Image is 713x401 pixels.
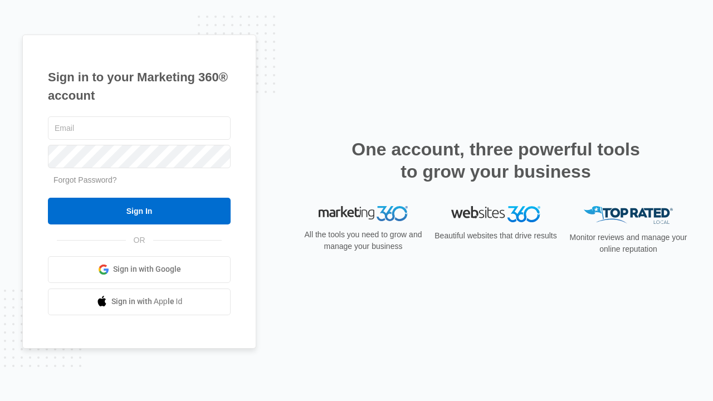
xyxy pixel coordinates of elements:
[48,288,231,315] a: Sign in with Apple Id
[348,138,643,183] h2: One account, three powerful tools to grow your business
[48,256,231,283] a: Sign in with Google
[126,234,153,246] span: OR
[319,206,408,222] img: Marketing 360
[584,206,673,224] img: Top Rated Local
[451,206,540,222] img: Websites 360
[566,232,691,255] p: Monitor reviews and manage your online reputation
[48,198,231,224] input: Sign In
[53,175,117,184] a: Forgot Password?
[111,296,183,307] span: Sign in with Apple Id
[301,229,426,252] p: All the tools you need to grow and manage your business
[48,116,231,140] input: Email
[48,68,231,105] h1: Sign in to your Marketing 360® account
[113,263,181,275] span: Sign in with Google
[433,230,558,242] p: Beautiful websites that drive results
